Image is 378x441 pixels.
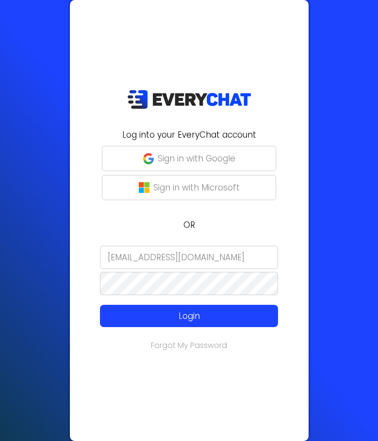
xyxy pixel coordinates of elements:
[158,152,235,165] p: Sign in with Google
[100,246,278,269] input: Email
[139,182,149,193] img: microsoft-logo.png
[76,128,303,141] h2: Log into your EveryChat account
[102,175,276,200] button: Sign in with Microsoft
[76,219,303,231] p: OR
[100,305,278,327] button: Login
[102,146,276,171] button: Sign in with Google
[127,90,251,110] img: EveryChat_logo_dark.png
[118,310,260,322] p: Login
[143,153,154,164] img: google-g.png
[153,181,240,194] p: Sign in with Microsoft
[151,340,227,351] a: Forgot My Password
